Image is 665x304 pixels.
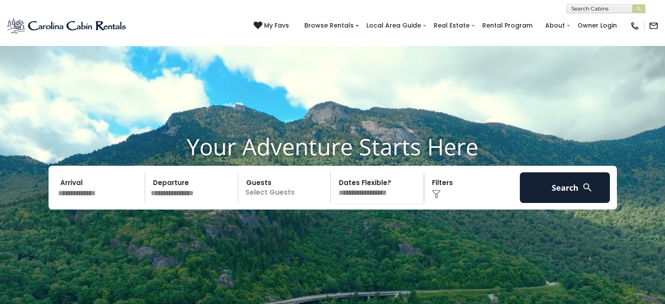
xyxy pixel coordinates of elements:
[7,133,658,160] h1: Your Adventure Starts Here
[362,19,425,32] a: Local Area Guide
[478,19,537,32] a: Rental Program
[254,21,291,31] a: My Favs
[7,17,128,35] img: Blue-2.png
[432,190,441,199] img: filter--v1.png
[520,172,610,203] button: Search
[241,172,331,203] p: Select Guests
[541,19,569,32] a: About
[573,19,621,32] a: Owner Login
[300,19,358,32] a: Browse Rentals
[582,182,593,193] img: search-regular-white.png
[649,21,658,31] img: mail-regular-black.png
[429,19,474,32] a: Real Estate
[264,21,289,30] span: My Favs
[630,21,640,31] img: phone-regular-black.png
